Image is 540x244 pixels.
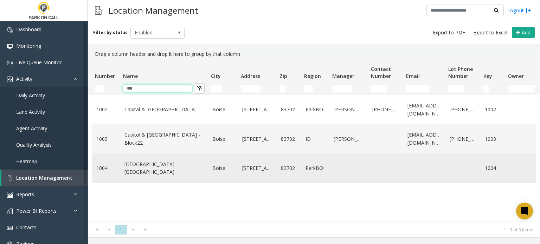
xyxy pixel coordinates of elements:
td: Name Filter [120,82,208,95]
button: Export to PDF [430,28,468,38]
a: 1003 [485,135,501,143]
td: Manager Filter [329,82,368,95]
a: [EMAIL_ADDRESS][DOMAIN_NAME] [407,131,441,147]
span: Key [483,73,492,79]
td: Number Filter [92,82,120,95]
a: 1002 [485,106,501,113]
a: Capitol & [GEOGRAPHIC_DATA] - Block22 [124,131,204,147]
img: 'icon' [7,60,13,66]
span: Dashboard [16,26,41,33]
input: Email Filter [406,85,429,92]
input: Key Filter [483,85,489,92]
button: Clear [194,83,205,94]
span: Contact Number [371,66,391,79]
td: Contact Number Filter [368,82,403,95]
td: Region Filter [301,82,329,95]
a: [GEOGRAPHIC_DATA] - [GEOGRAPHIC_DATA] [124,160,204,176]
span: Lot Phone Number [448,66,473,79]
a: Boise [212,135,234,143]
span: Contacts [16,224,37,231]
label: Filter by status [93,29,128,36]
a: ID [306,135,325,143]
span: City [211,73,221,79]
a: Location Management [1,170,88,186]
td: Email Filter [403,82,445,95]
span: Location Management [16,174,72,181]
a: Boise [212,164,234,172]
img: logout [526,7,531,14]
input: Address Filter [241,85,261,92]
span: Monitoring [16,42,41,49]
a: 83702 [281,135,297,143]
span: Name [123,73,138,79]
a: ParkBOI [306,106,325,113]
div: Drag a column header and drop it here to group by that column [92,47,536,61]
input: Region Filter [304,85,313,92]
a: [PHONE_NUMBER] [450,135,476,143]
td: City Filter [208,82,238,95]
img: 'icon' [7,176,13,181]
td: Key Filter [481,82,505,95]
span: Email [406,73,420,79]
a: Boise [212,106,234,113]
a: [PHONE_NUMBER] [450,106,476,113]
span: Power BI Reports [16,207,57,214]
td: Zip Filter [277,82,301,95]
span: Page 1 [115,225,127,235]
a: 1002 [96,106,116,113]
span: Enabled [131,27,174,38]
h3: Location Management [105,2,202,19]
img: 'icon' [7,27,13,33]
a: ParkBOI [306,164,325,172]
span: Quality Analysis [16,141,52,148]
a: [STREET_ADDRESS] [242,135,272,143]
input: City Filter [211,85,222,92]
input: Contact Number Filter [371,85,387,92]
input: Zip Filter [279,85,285,92]
input: Name Filter [123,85,192,92]
td: Address Filter [238,82,277,95]
span: Owner [508,73,524,79]
a: [PERSON_NAME] [334,135,364,143]
span: Activity [16,75,32,82]
span: Agent Activity [16,125,47,132]
a: 83702 [281,106,297,113]
span: Export to Excel [473,29,507,36]
td: Lot Phone Number Filter [445,82,481,95]
kendo-pager-info: 1 - 3 of 3 items [156,227,533,233]
input: Lot Phone Number Filter [448,85,464,92]
a: Logout [507,7,531,14]
span: Live Queue Monitor [16,59,62,66]
a: [STREET_ADDRESS] [242,106,272,113]
span: Number [95,73,115,79]
a: [EMAIL_ADDRESS][DOMAIN_NAME] [407,102,441,118]
span: Reports [16,191,34,198]
a: 1004 [96,164,116,172]
img: 'icon' [7,44,13,49]
input: Manager Filter [332,85,352,92]
div: Data table [88,61,540,222]
img: 'icon' [7,77,13,82]
a: Capital & [GEOGRAPHIC_DATA] [124,106,204,113]
a: [PERSON_NAME] [334,106,364,113]
img: 'icon' [7,225,13,231]
span: Lane Activity [16,108,45,115]
input: Number Filter [95,85,104,92]
a: 83702 [281,164,297,172]
button: Add [512,27,535,38]
a: [STREET_ADDRESS] [242,164,272,172]
img: pageIcon [95,2,102,19]
a: [PHONE_NUMBER] [372,106,399,113]
span: Daily Activity [16,92,45,99]
span: Address [241,73,260,79]
span: Heatmap [16,158,37,165]
a: 1004 [485,164,501,172]
img: 'icon' [7,192,13,198]
span: Export to PDF [433,29,465,36]
span: Zip [279,73,287,79]
span: Region [304,73,321,79]
span: Manager [332,73,354,79]
img: 'icon' [7,209,13,214]
button: Export to Excel [470,28,510,38]
a: 1003 [96,135,116,143]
